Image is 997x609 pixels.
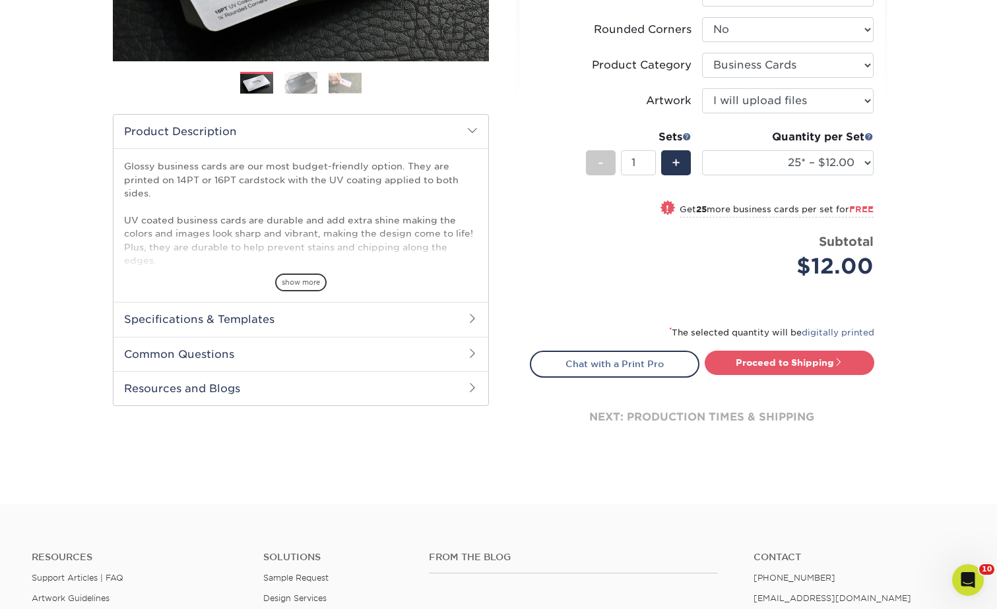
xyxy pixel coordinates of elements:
div: next: production times & shipping [530,378,874,457]
div: Quantity per Set [702,129,874,145]
a: Proceed to Shipping [705,351,874,374]
strong: Subtotal [819,234,874,248]
a: Contact [754,552,965,563]
a: Chat with a Print Pro [530,351,699,377]
a: [EMAIL_ADDRESS][DOMAIN_NAME] [754,593,911,603]
h2: Product Description [113,115,488,148]
h2: Resources and Blogs [113,371,488,405]
img: Business Cards 03 [329,72,362,93]
small: Get more business cards per set for [680,204,874,217]
a: Design Services [263,593,327,603]
h2: Specifications & Templates [113,302,488,336]
iframe: Intercom live chat [952,564,984,596]
h4: Solutions [263,552,409,563]
p: Glossy business cards are our most budget-friendly option. They are printed on 14PT or 16PT cards... [124,159,478,334]
h2: Common Questions [113,337,488,371]
a: digitally printed [802,328,874,337]
span: FREE [849,204,874,214]
div: Artwork [646,93,691,109]
div: Product Category [592,57,691,73]
h4: Resources [32,552,243,563]
span: - [598,153,604,173]
a: Artwork Guidelines [32,593,110,603]
small: The selected quantity will be [669,328,874,337]
div: $12.00 [712,250,874,282]
span: 10 [979,564,994,575]
div: Sets [586,129,691,145]
img: Business Cards 02 [284,71,317,94]
img: Business Cards 01 [240,67,273,100]
div: Rounded Corners [594,22,691,38]
a: Support Articles | FAQ [32,573,123,583]
span: ! [666,202,669,216]
a: Sample Request [263,573,329,583]
h4: From the Blog [429,552,718,563]
span: + [672,153,680,173]
strong: 25 [696,204,707,214]
a: [PHONE_NUMBER] [754,573,835,583]
span: show more [275,274,327,291]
